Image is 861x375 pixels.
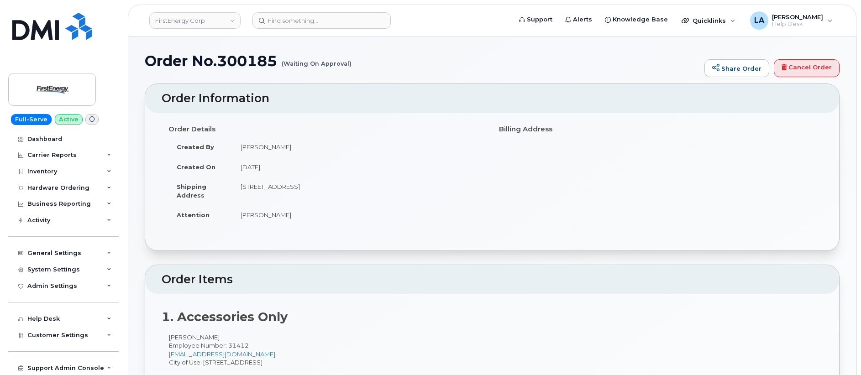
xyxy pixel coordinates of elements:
[821,335,854,368] iframe: Messenger Launcher
[145,53,700,69] h1: Order No.300185
[704,59,769,78] a: Share Order
[232,157,485,177] td: [DATE]
[168,125,485,133] h4: Order Details
[162,92,823,105] h2: Order Information
[232,137,485,157] td: [PERSON_NAME]
[282,53,352,67] small: (Waiting On Approval)
[169,350,275,358] a: [EMAIL_ADDRESS][DOMAIN_NAME]
[232,205,485,225] td: [PERSON_NAME]
[162,273,823,286] h2: Order Items
[177,143,214,151] strong: Created By
[177,211,210,219] strong: Attention
[169,342,249,349] span: Employee Number: 31412
[177,163,215,171] strong: Created On
[177,183,206,199] strong: Shipping Address
[232,177,485,205] td: [STREET_ADDRESS]
[774,59,840,78] a: Cancel Order
[162,309,288,324] strong: 1. Accessories Only
[499,125,816,133] h4: Billing Address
